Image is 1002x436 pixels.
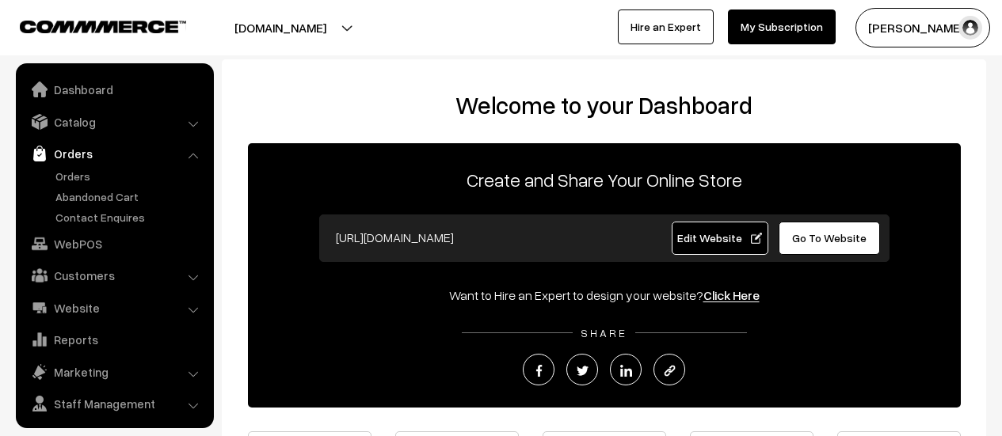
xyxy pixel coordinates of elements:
[51,168,208,184] a: Orders
[779,222,881,255] a: Go To Website
[20,261,208,290] a: Customers
[618,9,714,44] a: Hire an Expert
[20,21,186,32] img: COMMMERCE
[728,9,836,44] a: My Subscription
[20,229,208,258] a: WebPOS
[248,286,961,305] div: Want to Hire an Expert to design your website?
[20,294,208,322] a: Website
[20,358,208,386] a: Marketing
[20,389,208,418] a: Staff Management
[51,209,208,226] a: Contact Enquires
[573,326,635,339] span: SHARE
[51,188,208,205] a: Abandoned Cart
[238,91,970,119] h2: Welcome to your Dashboard
[20,75,208,104] a: Dashboard
[958,16,982,40] img: user
[248,165,961,194] p: Create and Share Your Online Store
[792,231,867,245] span: Go To Website
[677,231,762,245] span: Edit Website
[672,222,768,255] a: Edit Website
[855,8,990,47] button: [PERSON_NAME]
[703,287,760,303] a: Click Here
[20,108,208,136] a: Catalog
[179,8,382,47] button: [DOMAIN_NAME]
[20,16,158,35] a: COMMMERCE
[20,325,208,354] a: Reports
[20,139,208,168] a: Orders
